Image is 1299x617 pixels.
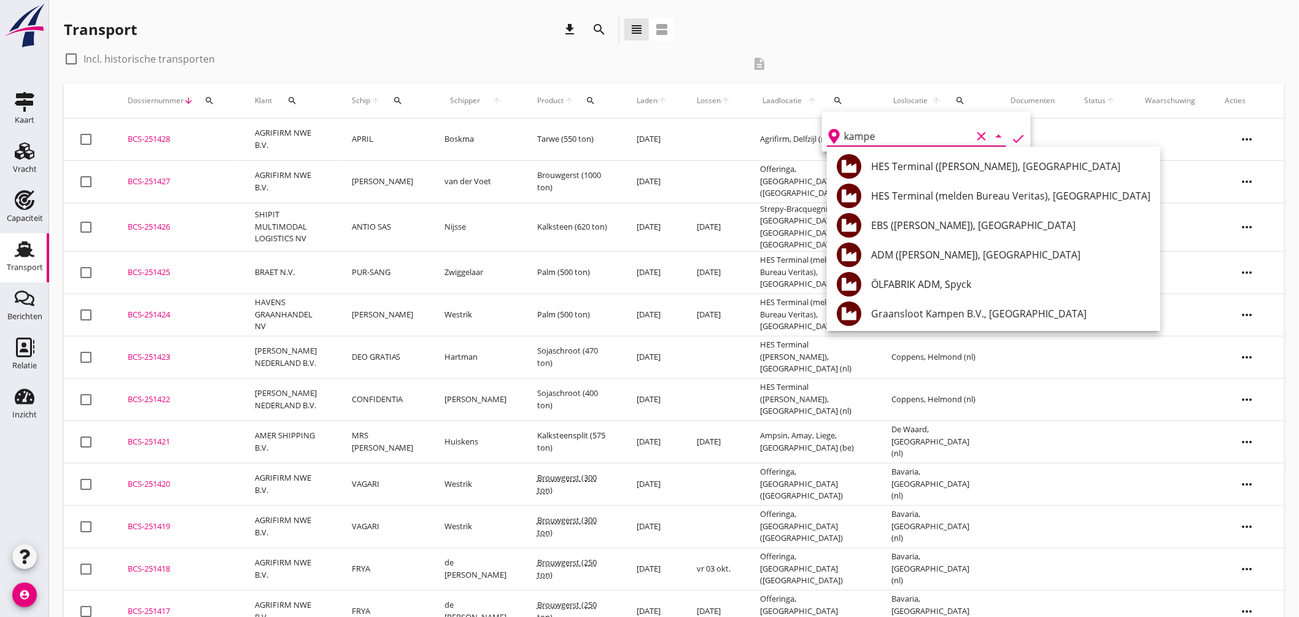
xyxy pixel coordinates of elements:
[337,251,430,293] td: PUR-SANG
[682,293,745,336] td: [DATE]
[128,521,225,533] div: BCS-251419
[745,463,877,505] td: Offeringa, [GEOGRAPHIC_DATA] ([GEOGRAPHIC_DATA])
[1085,95,1106,106] span: Status
[430,378,522,421] td: [PERSON_NAME]
[805,96,820,106] i: arrow_upward
[1230,510,1265,544] i: more_horiz
[371,96,381,106] i: arrow_upward
[682,251,745,293] td: [DATE]
[877,505,996,548] td: Bavaria, [GEOGRAPHIC_DATA] (nl)
[1011,131,1026,146] i: check
[622,293,682,336] td: [DATE]
[522,203,622,251] td: Kalksteen (620 ton)
[871,218,1150,233] div: EBS ([PERSON_NAME]), [GEOGRAPHIC_DATA]
[745,548,877,590] td: Offeringa, [GEOGRAPHIC_DATA] ([GEOGRAPHIC_DATA])
[1146,95,1196,106] div: Waarschuwing
[622,421,682,463] td: [DATE]
[128,309,225,321] div: BCS-251424
[1225,95,1270,106] div: Acties
[622,118,682,161] td: [DATE]
[622,251,682,293] td: [DATE]
[337,463,430,505] td: VAGARI
[1230,467,1265,502] i: more_horiz
[1230,340,1265,374] i: more_horiz
[337,293,430,336] td: [PERSON_NAME]
[622,505,682,548] td: [DATE]
[240,378,337,421] td: [PERSON_NAME] NEDERLAND B.V.
[128,394,225,406] div: BCS-251422
[486,96,508,106] i: arrow_upward
[128,133,225,146] div: BCS-251428
[522,378,622,421] td: Sojaschroot (400 ton)
[892,95,930,106] span: Loslocatie
[83,53,215,65] label: Incl. historische transporten
[430,336,522,378] td: Hartman
[430,118,522,161] td: Boskma
[240,293,337,336] td: HAVENS GRAANHANDEL NV
[444,95,486,106] span: Schipper
[622,548,682,590] td: [DATE]
[287,96,297,106] i: search
[128,478,225,491] div: BCS-251420
[64,20,137,39] div: Transport
[522,293,622,336] td: Palm (500 ton)
[1230,382,1265,417] i: more_horiz
[2,3,47,49] img: logo-small.a267ee39.svg
[877,548,996,590] td: Bavaria, [GEOGRAPHIC_DATA] (nl)
[128,95,184,106] span: Dossiernummer
[682,421,745,463] td: [DATE]
[637,95,657,106] span: Laden
[974,129,989,144] i: clear
[204,96,214,106] i: search
[430,251,522,293] td: Zwiggelaar
[871,306,1150,321] div: Graansloot Kampen B.V., [GEOGRAPHIC_DATA]
[871,247,1150,262] div: ADM ([PERSON_NAME]), [GEOGRAPHIC_DATA]
[622,203,682,251] td: [DATE]
[255,86,322,115] div: Klant
[871,159,1150,174] div: HES Terminal ([PERSON_NAME]), [GEOGRAPHIC_DATA]
[522,336,622,378] td: Sojaschroot (470 ton)
[1230,552,1265,586] i: more_horiz
[430,421,522,463] td: Huiskens
[240,421,337,463] td: AMER SHIPPING B.V.
[522,251,622,293] td: Palm (500 ton)
[929,96,943,106] i: arrow_upward
[1230,122,1265,157] i: more_horiz
[834,96,843,106] i: search
[12,362,37,370] div: Relatie
[622,160,682,203] td: [DATE]
[745,505,877,548] td: Offeringa, [GEOGRAPHIC_DATA] ([GEOGRAPHIC_DATA])
[654,22,669,37] i: view_agenda
[537,95,564,106] span: Product
[682,548,745,590] td: vr 03 okt.
[128,351,225,363] div: BCS-251423
[430,463,522,505] td: Westrik
[562,22,577,37] i: download
[537,472,597,495] span: Brouwgerst (300 ton)
[871,277,1150,292] div: ÖLFABRIK ADM, Spyck
[393,96,403,106] i: search
[7,214,43,222] div: Capaciteit
[337,421,430,463] td: MRS [PERSON_NAME]
[745,251,877,293] td: HES Terminal (melden Bureau Veritas), [GEOGRAPHIC_DATA] (nl)
[7,263,43,271] div: Transport
[240,463,337,505] td: AGRIFIRM NWE B.V.
[128,563,225,575] div: BCS-251418
[430,548,522,590] td: de [PERSON_NAME]
[128,221,225,233] div: BCS-251426
[240,160,337,203] td: AGRIFIRM NWE B.V.
[745,160,877,203] td: Offeringa, [GEOGRAPHIC_DATA] ([GEOGRAPHIC_DATA])
[240,505,337,548] td: AGRIFIRM NWE B.V.
[1230,255,1265,290] i: more_horiz
[522,160,622,203] td: Brouwgerst (1000 ton)
[337,160,430,203] td: [PERSON_NAME]
[240,548,337,590] td: AGRIFIRM NWE B.V.
[622,336,682,378] td: [DATE]
[745,421,877,463] td: Ampsin, Amay, Liege, [GEOGRAPHIC_DATA] (be)
[564,96,575,106] i: arrow_upward
[430,293,522,336] td: Westrik
[337,548,430,590] td: FRYA
[592,22,607,37] i: search
[745,293,877,336] td: HES Terminal (melden Bureau Veritas), [GEOGRAPHIC_DATA] (nl)
[629,22,644,37] i: view_headline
